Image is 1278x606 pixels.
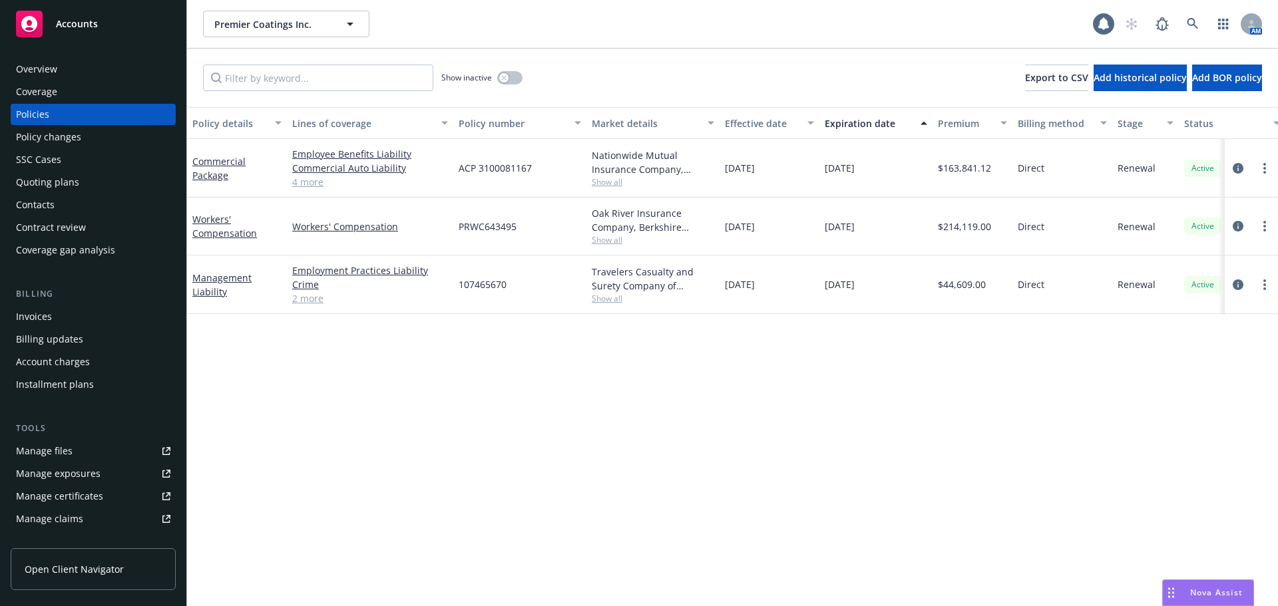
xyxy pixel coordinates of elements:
div: Quoting plans [16,172,79,193]
span: [DATE] [825,220,855,233]
a: Start snowing [1118,11,1145,37]
div: Manage claims [16,508,83,530]
span: 107465670 [459,277,507,291]
div: Installment plans [16,374,94,395]
a: more [1257,160,1273,176]
span: [DATE] [825,161,855,175]
div: Manage exposures [16,463,101,484]
div: Market details [592,116,700,130]
div: Invoices [16,306,52,327]
span: Renewal [1118,277,1156,291]
a: Commercial Auto Liability [292,161,448,175]
button: Add historical policy [1094,65,1187,91]
a: more [1257,218,1273,234]
span: Show all [592,293,714,304]
span: Active [1189,162,1216,174]
a: Contract review [11,217,176,238]
div: Policy details [192,116,267,130]
a: Contacts [11,194,176,216]
button: Stage [1112,107,1179,139]
a: Coverage gap analysis [11,239,176,261]
div: Contacts [16,194,55,216]
a: Workers' Compensation [192,213,257,239]
button: Export to CSV [1025,65,1088,91]
div: Billing [11,287,176,301]
button: Add BOR policy [1192,65,1262,91]
div: Contract review [16,217,86,238]
div: Coverage [16,81,57,102]
a: Billing updates [11,329,176,350]
div: Effective date [725,116,799,130]
span: Open Client Navigator [25,562,124,576]
div: Drag to move [1163,580,1179,605]
div: Overview [16,59,57,80]
button: Billing method [1012,107,1112,139]
a: Account charges [11,351,176,373]
a: Policy changes [11,126,176,148]
span: [DATE] [825,277,855,291]
span: Add historical policy [1094,71,1187,84]
a: circleInformation [1230,160,1246,176]
div: Account charges [16,351,90,373]
span: Premier Coatings Inc. [214,17,329,31]
input: Filter by keyword... [203,65,433,91]
div: Expiration date [825,116,913,130]
a: Manage certificates [11,486,176,507]
span: $214,119.00 [938,220,991,233]
span: $44,609.00 [938,277,986,291]
a: Accounts [11,5,176,43]
a: SSC Cases [11,149,176,170]
span: Show all [592,176,714,188]
span: PRWC643495 [459,220,517,233]
span: Active [1189,279,1216,291]
a: Overview [11,59,176,80]
a: Installment plans [11,374,176,395]
button: Premier Coatings Inc. [203,11,369,37]
span: Accounts [56,19,98,29]
a: circleInformation [1230,277,1246,293]
a: Manage files [11,440,176,462]
div: Travelers Casualty and Surety Company of America, Travelers Insurance [592,265,714,293]
a: Commercial Package [192,155,246,182]
div: Manage certificates [16,486,103,507]
span: Direct [1018,277,1044,291]
a: Switch app [1210,11,1237,37]
div: Manage files [16,440,73,462]
a: Report a Bug [1149,11,1175,37]
a: Manage claims [11,508,176,530]
a: 4 more [292,175,448,189]
span: Add BOR policy [1192,71,1262,84]
a: Employment Practices Liability [292,263,448,277]
span: ACP 3100081167 [459,161,532,175]
a: 2 more [292,291,448,305]
span: Renewal [1118,161,1156,175]
a: Management Liability [192,271,252,298]
a: Employee Benefits Liability [292,147,448,161]
span: Show all [592,234,714,245]
div: Policy changes [16,126,81,148]
div: Billing method [1018,116,1092,130]
div: Policy number [459,116,566,130]
span: Show inactive [441,72,492,83]
a: Quoting plans [11,172,176,193]
button: Premium [933,107,1012,139]
span: Direct [1018,161,1044,175]
a: Manage exposures [11,463,176,484]
div: Premium [938,116,992,130]
div: Tools [11,422,176,435]
div: Lines of coverage [292,116,433,130]
a: Coverage [11,81,176,102]
div: Policies [16,104,49,125]
span: Active [1189,220,1216,232]
span: $163,841.12 [938,161,991,175]
div: Nationwide Mutual Insurance Company, Nationwide Insurance Company [592,148,714,176]
span: Direct [1018,220,1044,233]
span: [DATE] [725,277,755,291]
a: Workers' Compensation [292,220,448,233]
button: Market details [586,107,720,139]
div: Manage BORs [16,531,79,552]
button: Effective date [720,107,819,139]
div: Coverage gap analysis [16,239,115,261]
a: Manage BORs [11,531,176,552]
a: Invoices [11,306,176,327]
